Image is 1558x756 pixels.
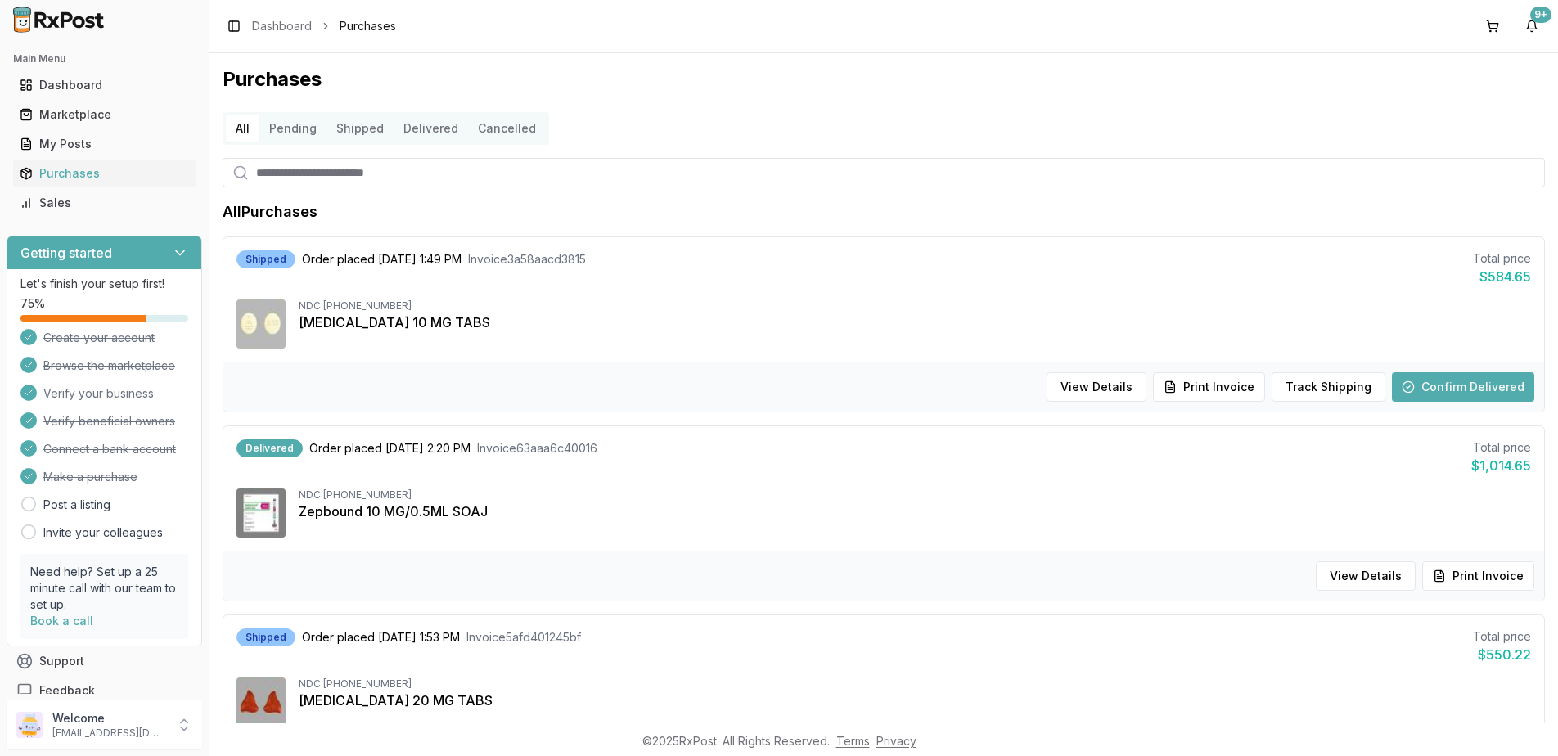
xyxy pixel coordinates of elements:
span: Order placed [DATE] 1:49 PM [302,251,462,268]
button: Sales [7,190,202,216]
span: Create your account [43,330,155,346]
div: Delivered [236,439,303,457]
a: Terms [836,734,870,748]
div: [MEDICAL_DATA] 10 MG TABS [299,313,1531,332]
h1: All Purchases [223,200,317,223]
button: Pending [259,115,326,142]
img: Xarelto 20 MG TABS [236,677,286,727]
p: Need help? Set up a 25 minute call with our team to set up. [30,564,178,613]
div: NDC: [PHONE_NUMBER] [299,488,1531,502]
span: Make a purchase [43,469,137,485]
div: Sales [20,195,189,211]
div: Shipped [236,250,295,268]
div: Total price [1473,250,1531,267]
span: Invoice 5afd401245bf [466,629,581,646]
span: Verify your business [43,385,154,402]
span: Purchases [340,18,396,34]
button: View Details [1316,561,1416,591]
button: Purchases [7,160,202,187]
h3: Getting started [20,243,112,263]
p: Welcome [52,710,166,727]
a: Dashboard [252,18,312,34]
a: Purchases [13,159,196,188]
span: Invoice 63aaa6c40016 [477,440,597,457]
span: 75 % [20,295,45,312]
img: Zepbound 10 MG/0.5ML SOAJ [236,488,286,538]
a: Privacy [876,734,916,748]
button: 9+ [1519,13,1545,39]
img: Jardiance 10 MG TABS [236,299,286,349]
button: Confirm Delivered [1392,372,1534,402]
button: Feedback [7,676,202,705]
button: Cancelled [468,115,546,142]
div: Purchases [20,165,189,182]
a: Invite your colleagues [43,524,163,541]
nav: breadcrumb [252,18,396,34]
button: Print Invoice [1422,561,1534,591]
div: My Posts [20,136,189,152]
h1: Purchases [223,66,1545,92]
span: Order placed [DATE] 1:53 PM [302,629,460,646]
div: Dashboard [20,77,189,93]
div: 9+ [1530,7,1551,23]
h2: Main Menu [13,52,196,65]
a: Sales [13,188,196,218]
p: Let's finish your setup first! [20,276,188,292]
a: Dashboard [13,70,196,100]
span: Browse the marketplace [43,358,175,374]
div: Zepbound 10 MG/0.5ML SOAJ [299,502,1531,521]
div: Total price [1471,439,1531,456]
a: Marketplace [13,100,196,129]
a: Book a call [30,614,93,628]
span: Order placed [DATE] 2:20 PM [309,440,471,457]
button: Support [7,646,202,676]
button: Dashboard [7,72,202,98]
img: RxPost Logo [7,7,111,33]
span: Invoice 3a58aacd3815 [468,251,586,268]
a: Post a listing [43,497,110,513]
button: My Posts [7,131,202,157]
div: Shipped [236,628,295,646]
div: $584.65 [1473,267,1531,286]
a: My Posts [13,129,196,159]
button: Delivered [394,115,468,142]
div: $550.22 [1473,645,1531,664]
span: Verify beneficial owners [43,413,175,430]
img: User avatar [16,712,43,738]
iframe: Intercom live chat [1502,700,1542,740]
button: Shipped [326,115,394,142]
button: All [226,115,259,142]
div: NDC: [PHONE_NUMBER] [299,299,1531,313]
button: Marketplace [7,101,202,128]
button: Track Shipping [1272,372,1385,402]
div: $1,014.65 [1471,456,1531,475]
div: Marketplace [20,106,189,123]
span: Feedback [39,682,95,699]
button: Print Invoice [1153,372,1265,402]
div: NDC: [PHONE_NUMBER] [299,677,1531,691]
div: [MEDICAL_DATA] 20 MG TABS [299,691,1531,710]
div: Total price [1473,628,1531,645]
button: View Details [1047,372,1146,402]
span: Connect a bank account [43,441,176,457]
p: [EMAIL_ADDRESS][DOMAIN_NAME] [52,727,166,740]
